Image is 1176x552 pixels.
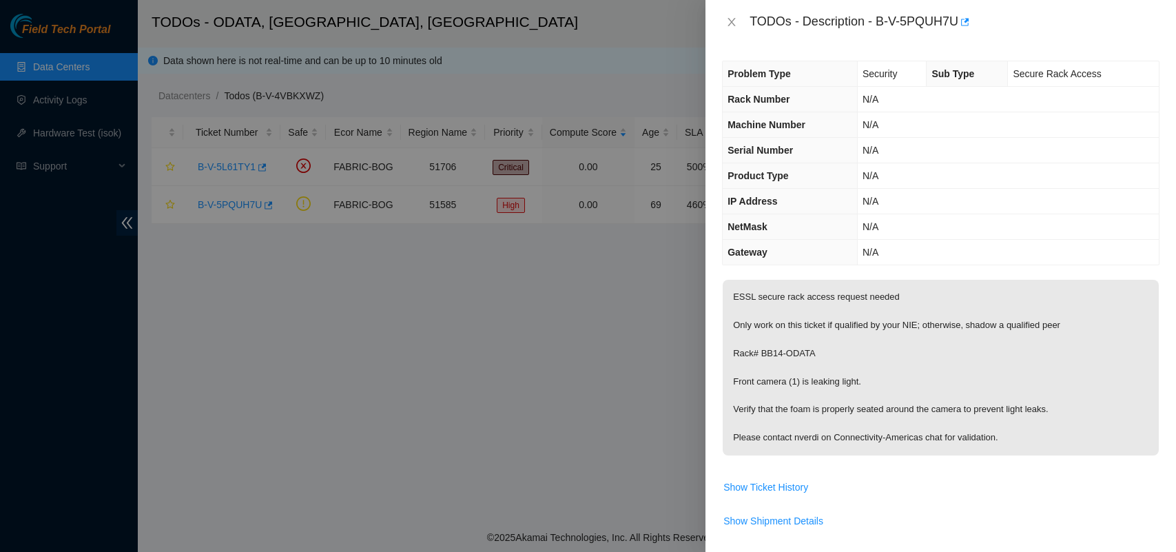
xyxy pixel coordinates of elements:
span: Product Type [728,170,788,181]
span: IP Address [728,196,777,207]
p: ESSL secure rack access request needed Only work on this ticket if qualified by your NIE; otherwi... [723,280,1159,456]
span: N/A [863,196,878,207]
button: Show Shipment Details [723,510,824,532]
span: N/A [863,119,878,130]
button: Close [722,16,741,29]
span: close [726,17,737,28]
span: NetMask [728,221,767,232]
span: Show Ticket History [723,480,808,495]
span: Problem Type [728,68,791,79]
span: N/A [863,247,878,258]
span: Machine Number [728,119,805,130]
span: N/A [863,145,878,156]
span: Sub Type [931,68,974,79]
span: Rack Number [728,94,790,105]
span: N/A [863,94,878,105]
span: Show Shipment Details [723,513,823,529]
span: N/A [863,221,878,232]
span: Secure Rack Access [1013,68,1101,79]
span: Gateway [728,247,767,258]
span: N/A [863,170,878,181]
button: Show Ticket History [723,476,809,498]
span: Serial Number [728,145,793,156]
span: Security [863,68,898,79]
div: TODOs - Description - B-V-5PQUH7U [750,11,1159,33]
